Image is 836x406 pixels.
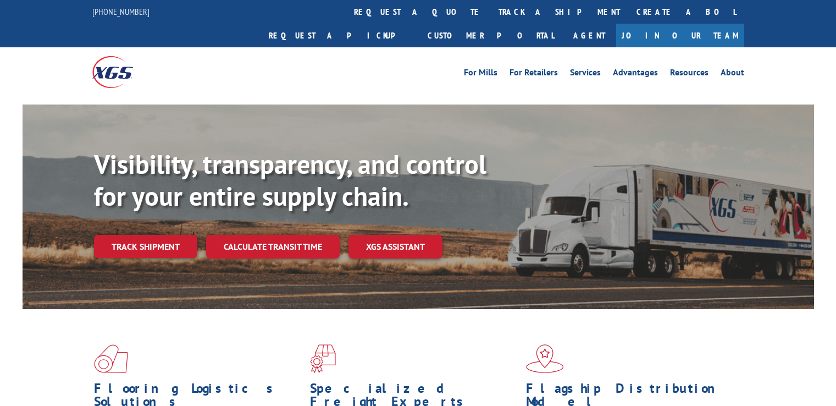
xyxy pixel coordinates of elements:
a: Join Our Team [616,24,744,47]
a: For Mills [464,68,497,80]
b: Visibility, transparency, and control for your entire supply chain. [94,147,486,213]
a: Agent [562,24,616,47]
a: Customer Portal [419,24,562,47]
a: For Retailers [510,68,558,80]
a: [PHONE_NUMBER] [92,6,150,17]
a: Advantages [613,68,658,80]
a: XGS ASSISTANT [348,235,442,259]
a: Calculate transit time [206,235,340,259]
img: xgs-icon-focused-on-flooring-red [310,344,336,373]
a: Services [570,68,601,80]
a: Resources [670,68,708,80]
img: xgs-icon-flagship-distribution-model-red [526,344,564,373]
a: Track shipment [94,235,197,258]
a: About [721,68,744,80]
a: Request a pickup [261,24,419,47]
img: xgs-icon-total-supply-chain-intelligence-red [94,344,128,373]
